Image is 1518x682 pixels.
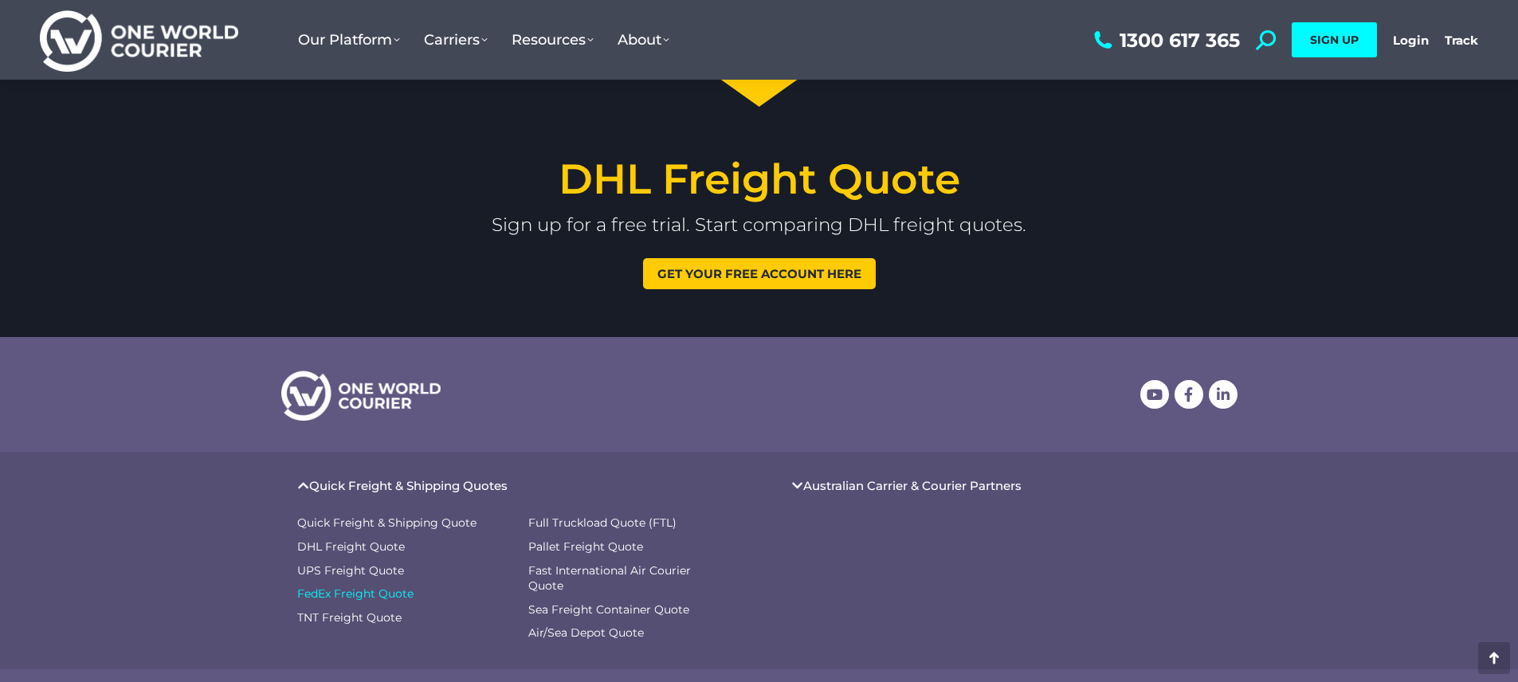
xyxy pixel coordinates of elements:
a: Air/Sea Depot Quote [528,625,728,641]
a: About [606,15,681,65]
span: Sea Freight Container Quote [528,602,689,618]
a: Track [1445,33,1478,48]
span: FedEx Freight Quote [297,586,414,602]
a: Get your free account here [643,258,876,289]
a: Login [1393,33,1429,48]
span: Full Truckload Quote (FTL) [528,515,677,531]
a: Quick Freight & Shipping Quotes [309,480,508,492]
a: SIGN UP [1292,22,1377,57]
a: TNT Freight Quote [297,610,512,626]
a: FedEx Freight Quote [297,586,512,602]
span: DHL Freight Quote [297,539,405,555]
img: One World Courier [40,8,238,73]
span: Air/Sea Depot Quote [528,625,644,641]
a: Quick Freight & Shipping Quote [297,515,512,531]
span: Resources [512,31,594,49]
a: DHL Freight Quote [297,539,512,555]
a: Carriers [412,15,500,65]
a: Australian Carrier & Courier Partners [803,480,1022,492]
span: Our Platform [298,31,400,49]
a: Sea Freight Container Quote [528,602,728,618]
span: Get your free account here [657,268,861,280]
a: Full Truckload Quote (FTL) [528,515,728,531]
span: Carriers [424,31,488,49]
span: SIGN UP [1310,33,1359,47]
a: Pallet Freight Quote [528,539,728,555]
span: TNT Freight Quote [297,610,402,626]
a: UPS Freight Quote [297,563,512,579]
a: Fast International Air Courier Quote [528,563,728,594]
span: Pallet Freight Quote [528,539,643,555]
span: About [618,31,669,49]
a: Our Platform [286,15,412,65]
span: UPS Freight Quote [297,563,404,579]
a: 1300 617 365 [1090,30,1240,50]
span: Quick Freight & Shipping Quote [297,515,477,531]
a: Resources [500,15,606,65]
